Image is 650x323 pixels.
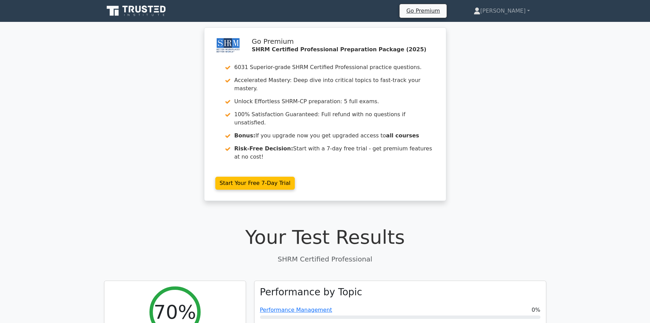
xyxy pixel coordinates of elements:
[260,307,332,313] a: Performance Management
[457,4,546,18] a: [PERSON_NAME]
[104,226,546,248] h1: Your Test Results
[532,306,540,314] span: 0%
[215,177,295,190] a: Start Your Free 7-Day Trial
[104,254,546,264] p: SHRM Certified Professional
[260,286,362,298] h3: Performance by Topic
[402,6,444,15] a: Go Premium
